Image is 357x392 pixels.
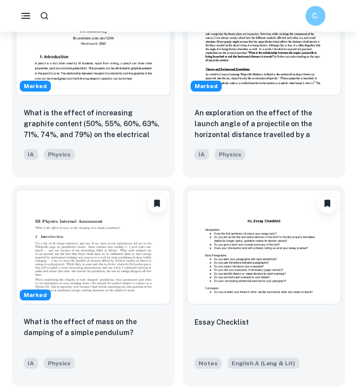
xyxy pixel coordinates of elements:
[183,186,346,387] a: English A (Lang & Lit) Notes example thumbnail: Essay ChecklistUnbookmarkEssay ChecklistNotesEngl...
[191,82,222,91] span: Marked
[12,186,175,387] a: Physics IA example thumbnail: What is the effect of mass on the dampinMarkedUnbookmarkWhat is the...
[44,149,75,160] span: Physics
[44,358,75,369] span: Physics
[24,149,38,160] span: IA
[310,10,321,21] h6: C.
[20,291,51,299] span: Marked
[317,194,337,213] button: Unbookmark
[195,358,222,369] span: Notes
[24,316,163,338] p: What is the effect of mass on the damping of a simple pendulum?
[16,190,171,304] img: Physics IA example thumbnail: What is the effect of mass on the dampin
[24,358,38,369] span: IA
[215,149,245,160] span: Physics
[306,6,325,26] button: C.
[195,317,249,328] p: Essay Checklist
[195,149,209,160] span: IA
[187,190,342,304] img: English A (Lang & Lit) Notes example thumbnail: Essay Checklist
[228,358,299,369] span: English A (Lang & Lit)
[24,107,163,141] p: What is the effect of increasing graphite content (50%, 55%, 60%, 63%, 71%, 74%, and 79%) on the ...
[195,107,334,141] p: An exploration on the effect of the launch angle of a projectile on the horizontal distance trave...
[147,194,167,213] button: Unbookmark
[20,82,51,91] span: Marked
